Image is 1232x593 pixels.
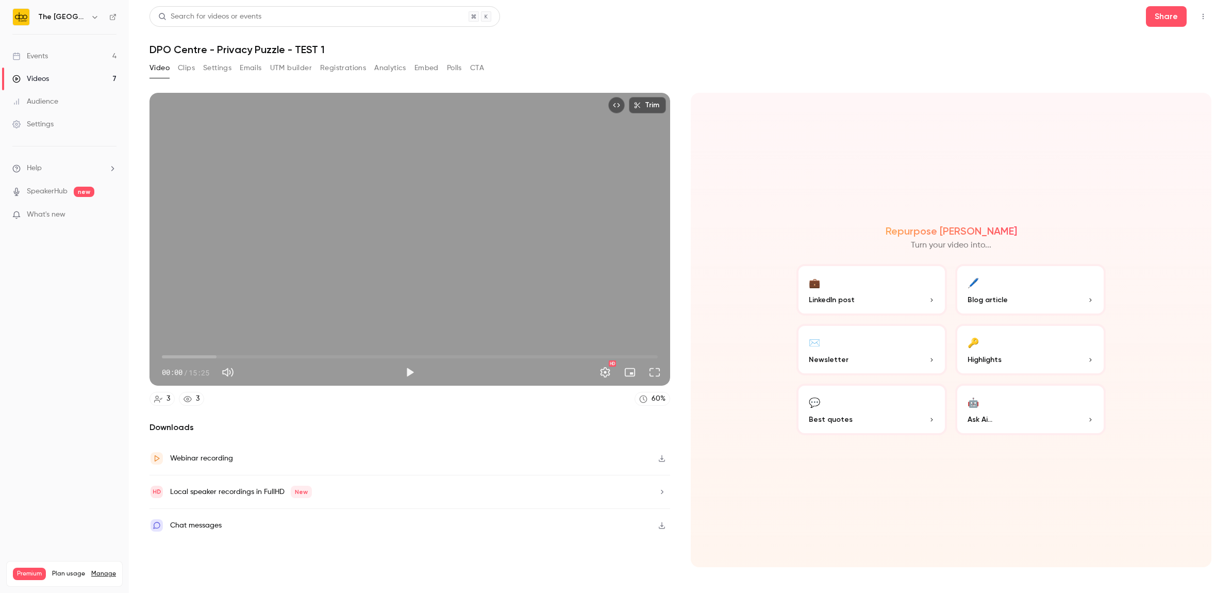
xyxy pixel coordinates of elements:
button: Analytics [374,60,406,76]
span: Ask Ai... [968,414,992,425]
p: / 300 [97,580,116,589]
button: Mute [218,362,238,383]
div: Local speaker recordings in FullHD [170,486,312,498]
span: New [291,486,312,498]
span: Plan usage [52,570,85,578]
span: new [74,187,94,197]
a: 3 [149,392,175,406]
div: 💬 [809,394,820,410]
img: The DPO Centre [13,9,29,25]
span: Best quotes [809,414,853,425]
h2: Repurpose [PERSON_NAME] [886,225,1017,237]
span: Blog article [968,294,1008,305]
button: CTA [470,60,484,76]
div: HD [609,360,616,367]
button: Embed [414,60,439,76]
button: 🖊️Blog article [955,264,1106,316]
h2: Downloads [149,421,670,434]
button: Turn on miniplayer [620,362,640,383]
a: Manage [91,570,116,578]
div: Videos [12,74,49,84]
h1: DPO Centre - Privacy Puzzle - TEST 1 [149,43,1211,56]
button: 🔑Highlights [955,324,1106,375]
button: Registrations [320,60,366,76]
p: Videos [13,580,32,589]
span: Highlights [968,354,1002,365]
li: help-dropdown-opener [12,163,116,174]
span: Newsletter [809,354,848,365]
div: Audience [12,96,58,107]
div: Settings [12,119,54,129]
button: UTM builder [270,60,312,76]
div: Search for videos or events [158,11,261,22]
div: 🤖 [968,394,979,410]
a: 60% [635,392,670,406]
button: Settings [203,60,231,76]
span: Help [27,163,42,174]
button: Top Bar Actions [1195,8,1211,25]
span: 7 [97,582,100,588]
button: Full screen [644,362,665,383]
span: 00:00 [162,367,182,378]
button: Settings [595,362,615,383]
button: Play [399,362,420,383]
div: ✉️ [809,334,820,350]
button: Embed video [608,97,625,113]
span: / [184,367,188,378]
span: Premium [13,568,46,580]
button: Trim [629,97,666,113]
h6: The [GEOGRAPHIC_DATA] [38,12,87,22]
div: 🖊️ [968,274,979,290]
button: Video [149,60,170,76]
div: 3 [196,393,199,404]
div: 60 % [652,393,665,404]
button: Share [1146,6,1187,27]
button: 🤖Ask Ai... [955,384,1106,435]
div: Events [12,51,48,61]
span: 15:25 [189,367,209,378]
p: Turn your video into... [911,239,991,252]
span: What's new [27,209,65,220]
button: Emails [240,60,261,76]
span: LinkedIn post [809,294,855,305]
button: Polls [447,60,462,76]
button: 💬Best quotes [796,384,947,435]
div: Webinar recording [170,452,233,465]
div: 00:00 [162,367,209,378]
a: 3 [179,392,204,406]
div: 🔑 [968,334,979,350]
div: 💼 [809,274,820,290]
button: Clips [178,60,195,76]
div: Chat messages [170,519,222,532]
button: ✉️Newsletter [796,324,947,375]
a: SpeakerHub [27,186,68,197]
button: 💼LinkedIn post [796,264,947,316]
div: 3 [167,393,170,404]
